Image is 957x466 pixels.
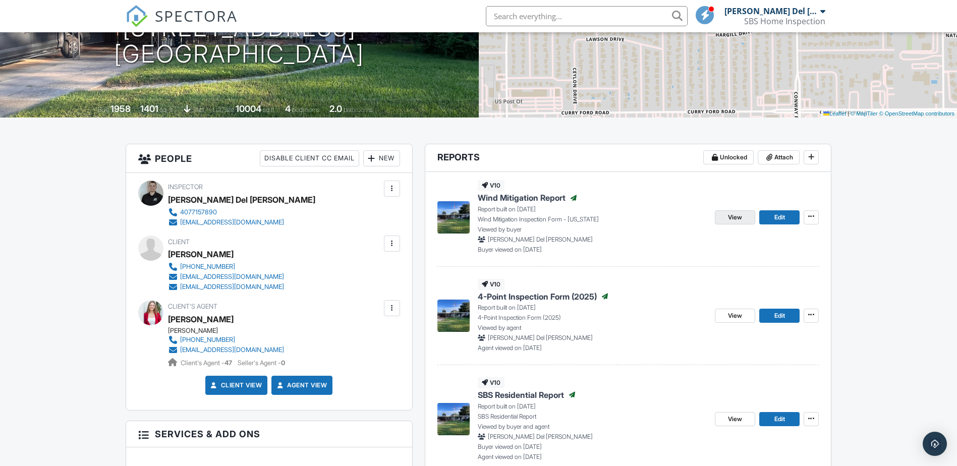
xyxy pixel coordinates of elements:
[168,327,292,335] div: [PERSON_NAME]
[168,345,284,355] a: [EMAIL_ADDRESS][DOMAIN_NAME]
[110,103,131,114] div: 1958
[329,103,342,114] div: 2.0
[180,283,284,291] div: [EMAIL_ADDRESS][DOMAIN_NAME]
[168,217,307,227] a: [EMAIL_ADDRESS][DOMAIN_NAME]
[168,312,234,327] a: [PERSON_NAME]
[192,106,203,113] span: slab
[168,282,284,292] a: [EMAIL_ADDRESS][DOMAIN_NAME]
[238,359,285,367] span: Seller's Agent -
[923,432,947,456] div: Open Intercom Messenger
[744,16,825,26] div: SBS Home Inspection
[281,359,285,367] strong: 0
[275,380,327,390] a: Agent View
[879,110,954,116] a: © OpenStreetMap contributors
[263,106,275,113] span: sq.ft.
[155,5,238,26] span: SPECTORA
[285,103,291,114] div: 4
[851,110,878,116] a: © MapTiler
[126,14,238,35] a: SPECTORA
[823,110,846,116] a: Leaflet
[168,303,217,310] span: Client's Agent
[180,273,284,281] div: [EMAIL_ADDRESS][DOMAIN_NAME]
[180,263,235,271] div: [PHONE_NUMBER]
[848,110,849,116] span: |
[168,192,315,207] div: [PERSON_NAME] Del [PERSON_NAME]
[168,272,284,282] a: [EMAIL_ADDRESS][DOMAIN_NAME]
[168,183,203,191] span: Inspector
[260,150,359,166] div: Disable Client CC Email
[181,359,234,367] span: Client's Agent -
[724,6,818,16] div: [PERSON_NAME] Del [PERSON_NAME]
[98,106,109,113] span: Built
[180,336,235,344] div: [PHONE_NUMBER]
[168,335,284,345] a: [PHONE_NUMBER]
[168,247,234,262] div: [PERSON_NAME]
[344,106,372,113] span: bathrooms
[236,103,261,114] div: 10004
[180,218,284,226] div: [EMAIL_ADDRESS][DOMAIN_NAME]
[363,150,400,166] div: New
[292,106,320,113] span: bedrooms
[213,106,234,113] span: Lot Size
[168,238,190,246] span: Client
[160,106,174,113] span: sq. ft.
[126,421,412,447] h3: Services & Add ons
[126,5,148,27] img: The Best Home Inspection Software - Spectora
[209,380,262,390] a: Client View
[114,15,364,68] h1: [STREET_ADDRESS] [GEOGRAPHIC_DATA]
[140,103,158,114] div: 1401
[126,144,412,173] h3: People
[168,262,284,272] a: [PHONE_NUMBER]
[180,346,284,354] div: [EMAIL_ADDRESS][DOMAIN_NAME]
[168,207,307,217] a: 4077157890
[486,6,688,26] input: Search everything...
[180,208,217,216] div: 4077157890
[224,359,232,367] strong: 47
